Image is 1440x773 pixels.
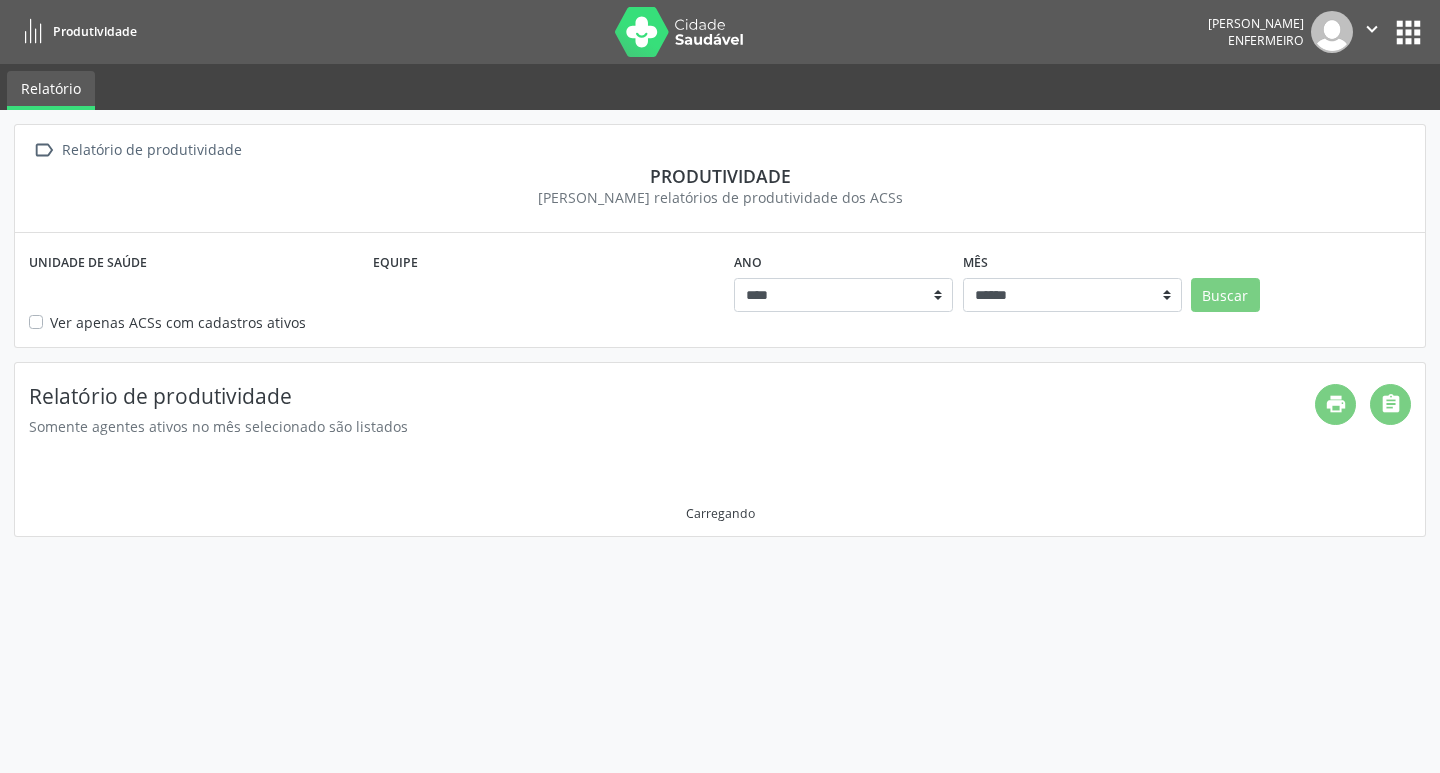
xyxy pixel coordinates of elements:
[53,23,137,40] span: Produtividade
[29,247,147,278] label: Unidade de saúde
[29,416,1315,437] div: Somente agentes ativos no mês selecionado são listados
[1353,11,1391,53] button: 
[58,136,245,165] div: Relatório de produtividade
[1228,32,1304,49] span: Enfermeiro
[29,136,245,165] a:  Relatório de produtividade
[29,165,1411,187] div: Produtividade
[50,312,306,333] label: Ver apenas ACSs com cadastros ativos
[29,136,58,165] i: 
[14,15,137,48] a: Produtividade
[963,247,988,278] label: Mês
[1391,15,1426,50] button: apps
[734,247,762,278] label: Ano
[1311,11,1353,53] img: img
[1191,278,1260,312] button: Buscar
[1208,15,1304,32] div: [PERSON_NAME]
[29,384,1315,409] h4: Relatório de produtividade
[373,247,418,278] label: Equipe
[686,505,755,522] div: Carregando
[29,187,1411,208] div: [PERSON_NAME] relatórios de produtividade dos ACSs
[7,71,95,110] a: Relatório
[1361,18,1383,40] i: 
